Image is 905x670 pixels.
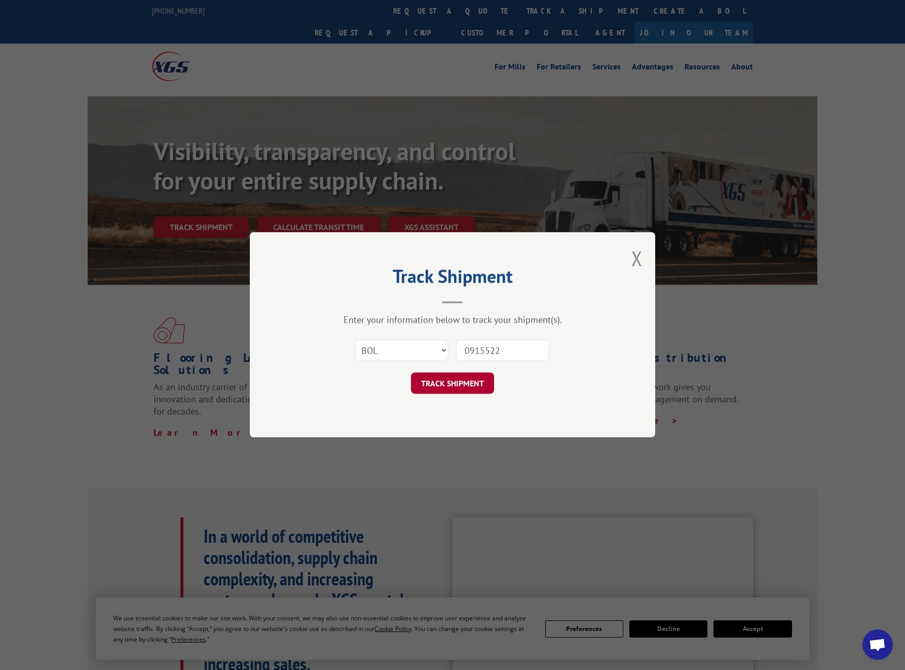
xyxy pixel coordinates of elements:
[631,245,643,272] button: Close modal
[300,269,605,288] h2: Track Shipment
[456,340,549,361] input: Number(s)
[411,373,494,394] button: TRACK SHIPMENT
[300,314,605,326] div: Enter your information below to track your shipment(s).
[862,629,893,660] div: Open chat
